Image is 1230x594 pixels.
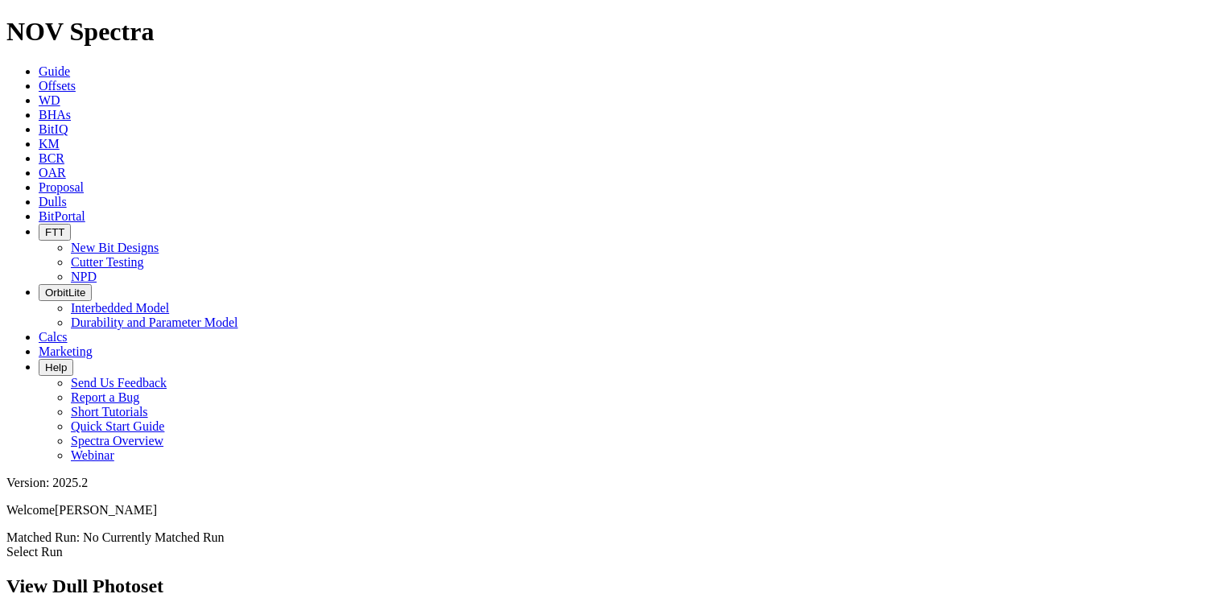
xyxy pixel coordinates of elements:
[71,434,163,448] a: Spectra Overview
[71,419,164,433] a: Quick Start Guide
[39,122,68,136] a: BitIQ
[71,316,238,329] a: Durability and Parameter Model
[6,545,63,559] a: Select Run
[6,530,80,544] span: Matched Run:
[83,530,225,544] span: No Currently Matched Run
[39,166,66,179] a: OAR
[6,17,1224,47] h1: NOV Spectra
[39,93,60,107] a: WD
[71,301,169,315] a: Interbedded Model
[6,503,1224,518] p: Welcome
[39,64,70,78] a: Guide
[39,195,67,208] a: Dulls
[71,255,144,269] a: Cutter Testing
[71,270,97,283] a: NPD
[39,79,76,93] a: Offsets
[45,226,64,238] span: FTT
[39,151,64,165] a: BCR
[39,209,85,223] a: BitPortal
[45,287,85,299] span: OrbitLite
[71,376,167,390] a: Send Us Feedback
[39,330,68,344] a: Calcs
[39,344,93,358] a: Marketing
[6,476,1224,490] div: Version: 2025.2
[71,241,159,254] a: New Bit Designs
[55,503,157,517] span: [PERSON_NAME]
[39,180,84,194] a: Proposal
[39,137,60,151] a: KM
[39,224,71,241] button: FTT
[39,284,92,301] button: OrbitLite
[39,108,71,122] a: BHAs
[39,359,73,376] button: Help
[71,448,114,462] a: Webinar
[71,405,148,419] a: Short Tutorials
[71,390,139,404] a: Report a Bug
[45,361,67,373] span: Help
